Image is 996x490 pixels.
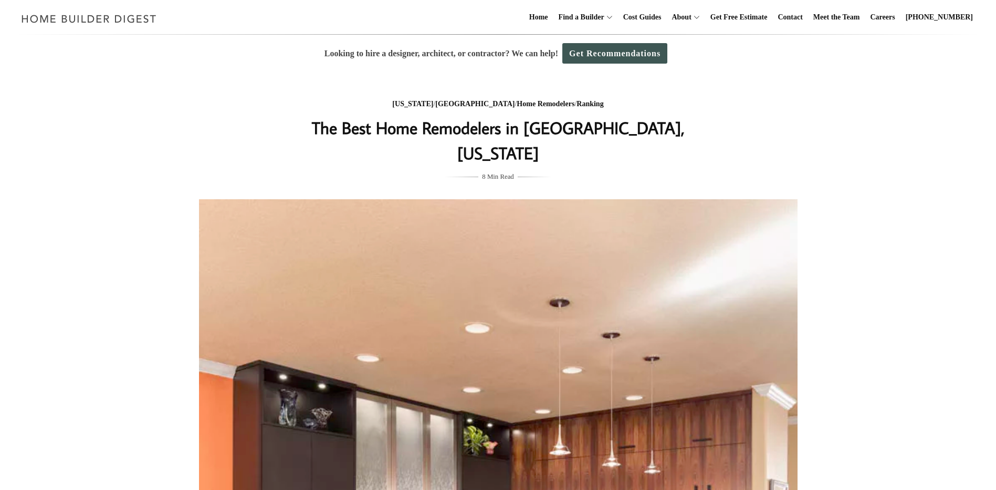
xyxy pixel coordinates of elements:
div: / / / [289,98,708,111]
a: [US_STATE] [392,100,433,108]
a: Get Free Estimate [706,1,772,34]
a: Careers [866,1,899,34]
h1: The Best Home Remodelers in [GEOGRAPHIC_DATA], [US_STATE] [289,115,708,166]
span: 8 Min Read [482,171,513,182]
img: Home Builder Digest [17,8,161,29]
a: Ranking [576,100,603,108]
a: Cost Guides [619,1,666,34]
a: Meet the Team [809,1,864,34]
a: [GEOGRAPHIC_DATA] [435,100,515,108]
a: Find a Builder [554,1,604,34]
a: About [667,1,691,34]
a: Home Remodelers [517,100,574,108]
a: Get Recommendations [562,43,667,64]
a: [PHONE_NUMBER] [901,1,977,34]
a: Home [525,1,552,34]
a: Contact [773,1,806,34]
